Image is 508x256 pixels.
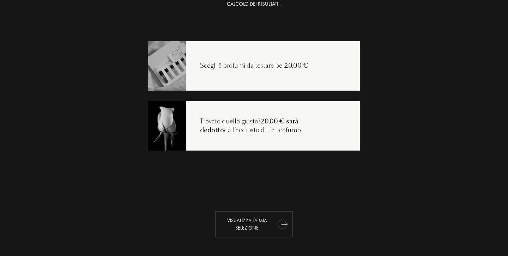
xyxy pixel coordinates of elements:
[148,40,186,91] img: recoload1.png
[200,117,298,135] span: 20,00 € sarà dedotto
[215,211,293,237] div: Visualizza la mia selezione
[186,61,322,71] div: Scegli 5 profumi da testare per
[148,100,186,151] img: recoload3.png
[284,61,308,70] span: 20,00 €
[186,117,360,135] div: Trovato quello giusto? dall'acquisto di un profumo
[276,217,290,231] div: animation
